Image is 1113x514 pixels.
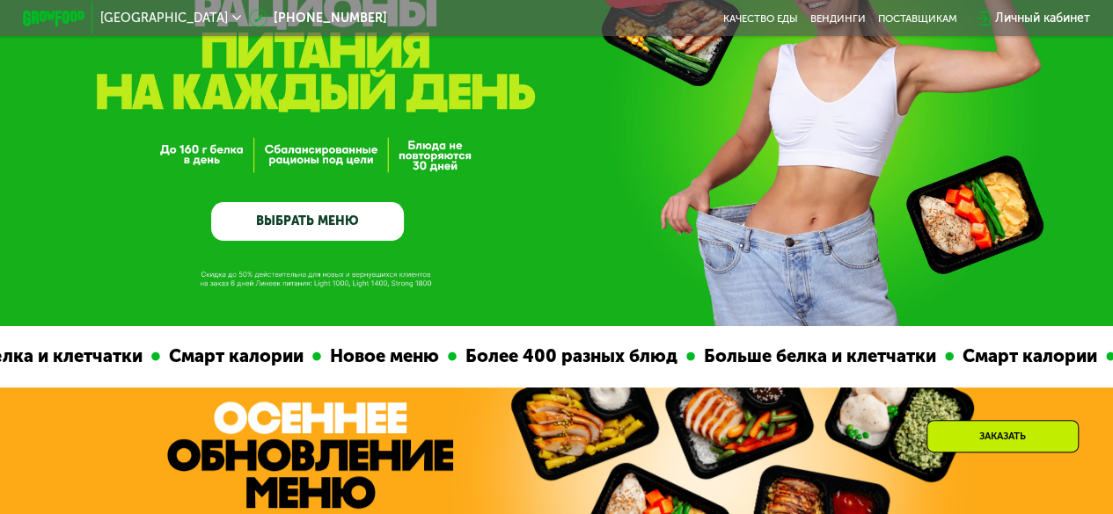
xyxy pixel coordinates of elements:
[158,343,311,370] div: Смарт калории
[995,9,1090,27] div: Личный кабинет
[723,12,798,25] a: Качество еды
[100,12,228,25] span: [GEOGRAPHIC_DATA]
[455,343,685,370] div: Более 400 разных блюд
[319,343,446,370] div: Новое меню
[810,12,866,25] a: Вендинги
[693,343,943,370] div: Больше белка и клетчатки
[249,9,387,27] a: [PHONE_NUMBER]
[926,420,1079,452] div: Заказать
[878,12,957,25] div: поставщикам
[952,343,1104,370] div: Смарт калории
[211,202,404,241] a: ВЫБРАТЬ МЕНЮ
